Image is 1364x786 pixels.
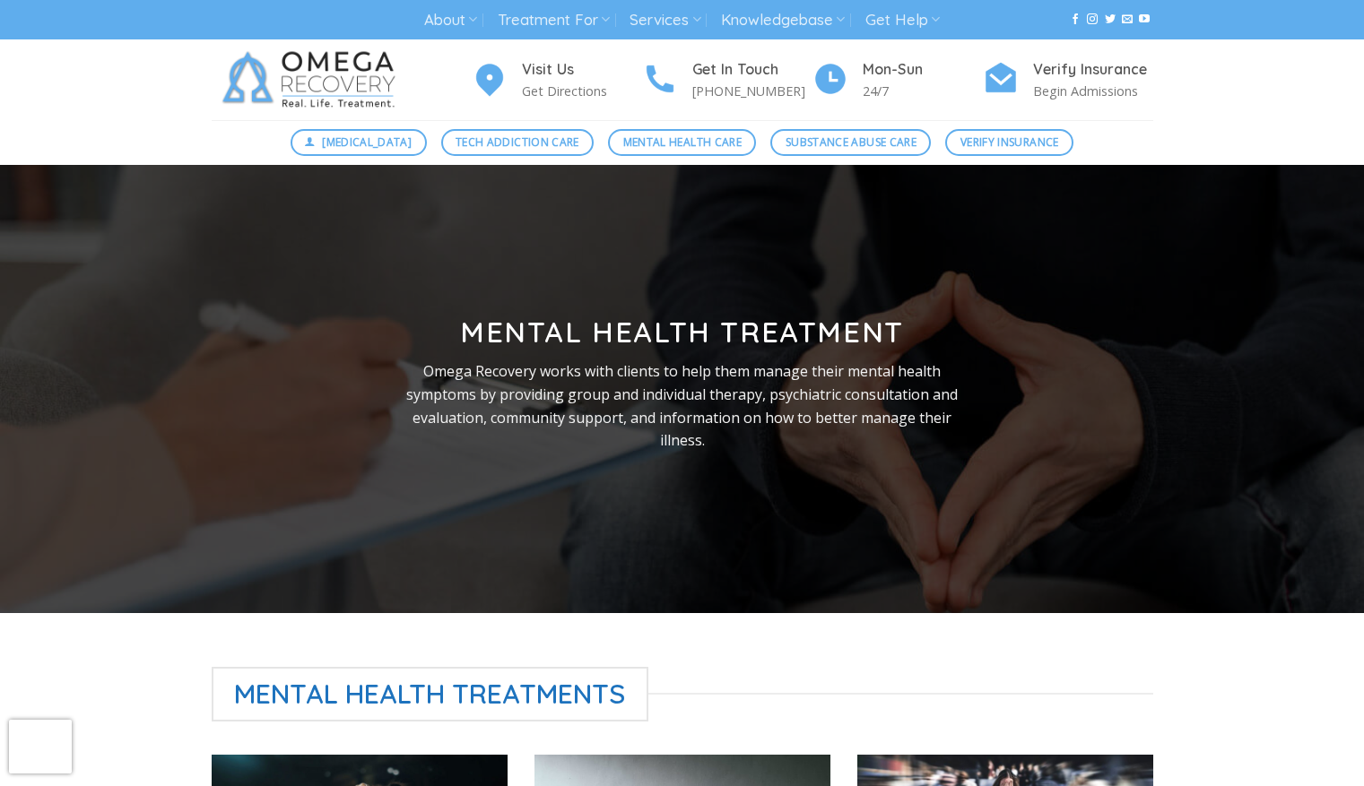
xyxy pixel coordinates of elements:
[1105,13,1116,26] a: Follow on Twitter
[424,4,477,37] a: About
[291,129,427,156] a: [MEDICAL_DATA]
[1033,58,1153,82] h4: Verify Insurance
[1087,13,1098,26] a: Follow on Instagram
[460,314,904,350] strong: Mental Health Treatment
[472,58,642,102] a: Visit Us Get Directions
[983,58,1153,102] a: Verify Insurance Begin Admissions
[608,129,756,156] a: Mental Health Care
[456,134,579,151] span: Tech Addiction Care
[212,667,649,721] span: Mental Health Treatments
[1122,13,1133,26] a: Send us an email
[1070,13,1081,26] a: Follow on Facebook
[522,81,642,101] p: Get Directions
[498,4,610,37] a: Treatment For
[522,58,642,82] h4: Visit Us
[770,129,931,156] a: Substance Abuse Care
[212,39,413,120] img: Omega Recovery
[960,134,1059,151] span: Verify Insurance
[863,58,983,82] h4: Mon-Sun
[1139,13,1150,26] a: Follow on YouTube
[441,129,595,156] a: Tech Addiction Care
[623,134,742,151] span: Mental Health Care
[692,81,812,101] p: [PHONE_NUMBER]
[863,81,983,101] p: 24/7
[322,134,412,151] span: [MEDICAL_DATA]
[786,134,917,151] span: Substance Abuse Care
[630,4,700,37] a: Services
[865,4,940,37] a: Get Help
[642,58,812,102] a: Get In Touch [PHONE_NUMBER]
[392,360,973,452] p: Omega Recovery works with clients to help them manage their mental health symptoms by providing g...
[721,4,845,37] a: Knowledgebase
[945,129,1073,156] a: Verify Insurance
[1033,81,1153,101] p: Begin Admissions
[692,58,812,82] h4: Get In Touch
